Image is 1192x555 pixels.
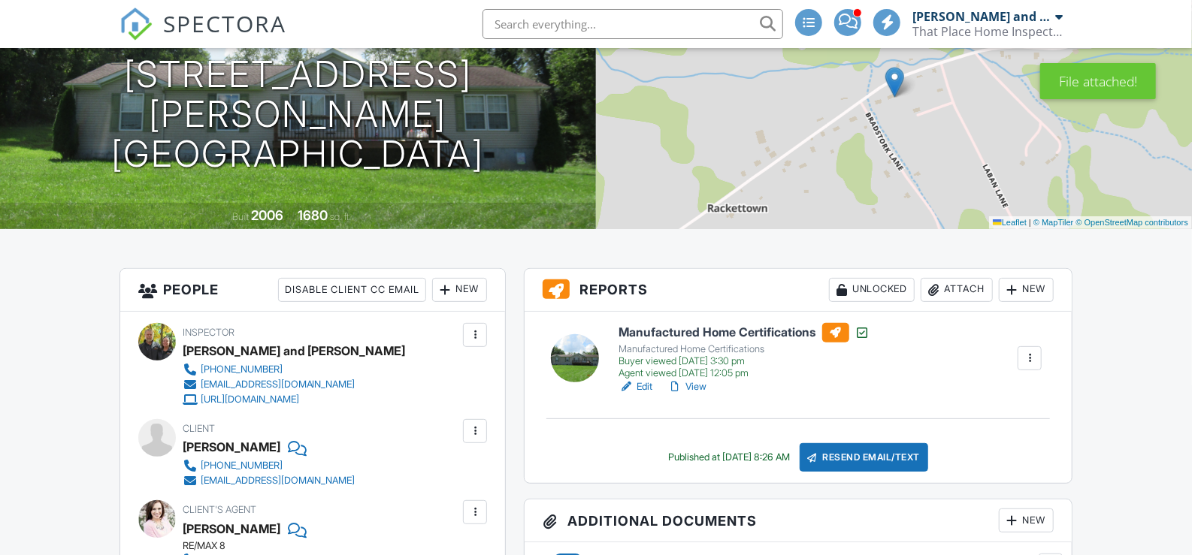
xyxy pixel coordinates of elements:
[619,323,870,380] a: Manufactured Home Certifications Manufactured Home Certifications Buyer viewed [DATE] 3:30 pm Age...
[993,218,1027,227] a: Leaflet
[1076,218,1188,227] a: © OpenStreetMap contributors
[525,269,1072,312] h3: Reports
[912,24,1063,39] div: That Place Home Inspections, LLC
[525,499,1072,542] h3: Additional Documents
[619,355,870,367] div: Buyer viewed [DATE] 3:30 pm
[120,8,153,41] img: The Best Home Inspection Software - Spectora
[201,379,355,391] div: [EMAIL_ADDRESS][DOMAIN_NAME]
[201,394,299,406] div: [URL][DOMAIN_NAME]
[183,362,394,377] a: [PHONE_NUMBER]
[483,9,783,39] input: Search everything...
[183,540,472,552] div: RE/MAX 8
[885,67,904,98] img: Marker
[163,8,286,39] span: SPECTORA
[183,473,355,488] a: [EMAIL_ADDRESS][DOMAIN_NAME]
[619,323,870,342] h6: Manufactured Home Certifications
[912,9,1051,24] div: [PERSON_NAME] and [PERSON_NAME]
[800,443,929,472] div: Resend Email/Text
[1033,218,1074,227] a: © MapTiler
[1029,218,1031,227] span: |
[298,207,328,223] div: 1680
[183,458,355,473] a: [PHONE_NUMBER]
[1040,63,1156,99] div: File attached!
[201,475,355,487] div: [EMAIL_ADDRESS][DOMAIN_NAME]
[183,436,280,458] div: [PERSON_NAME]
[921,278,993,302] div: Attach
[999,278,1054,302] div: New
[24,55,572,173] h1: [STREET_ADDRESS] [PERSON_NAME][GEOGRAPHIC_DATA]
[668,379,707,394] a: View
[183,392,394,407] a: [URL][DOMAIN_NAME]
[183,517,280,540] a: [PERSON_NAME]
[183,327,234,338] span: Inspector
[829,278,915,302] div: Unlocked
[183,423,215,434] span: Client
[619,343,870,355] div: Manufactured Home Certifications
[120,20,286,52] a: SPECTORA
[619,379,653,394] a: Edit
[252,207,284,223] div: 2006
[233,211,250,222] span: Built
[999,508,1054,532] div: New
[331,211,352,222] span: sq. ft.
[201,460,283,472] div: [PHONE_NUMBER]
[432,278,487,302] div: New
[619,367,870,379] div: Agent viewed [DATE] 12:05 pm
[183,504,256,515] span: Client's Agent
[183,377,394,392] a: [EMAIL_ADDRESS][DOMAIN_NAME]
[120,269,506,312] h3: People
[201,363,283,376] div: [PHONE_NUMBER]
[669,451,791,463] div: Published at [DATE] 8:26 AM
[183,339,406,362] div: [PERSON_NAME] and [PERSON_NAME]
[278,278,426,302] div: Disable Client CC Email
